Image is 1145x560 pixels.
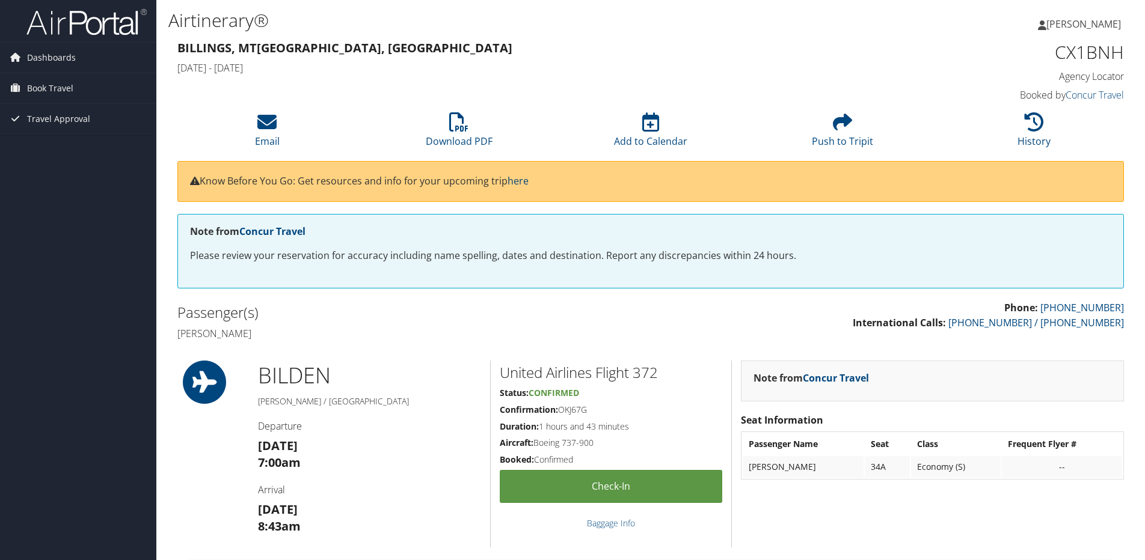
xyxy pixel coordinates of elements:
[1038,6,1133,42] a: [PERSON_NAME]
[754,371,869,385] strong: Note from
[911,456,1001,478] td: Economy (S)
[587,517,635,529] a: Baggage Info
[508,174,529,187] a: here
[500,437,533,448] strong: Aircraft:
[865,433,910,455] th: Seat
[1018,119,1051,148] a: History
[258,419,481,433] h4: Departure
[26,8,147,36] img: airportal-logo.png
[1004,301,1038,314] strong: Phone:
[27,43,76,73] span: Dashboards
[258,395,481,407] h5: [PERSON_NAME] / [GEOGRAPHIC_DATA]
[190,225,305,238] strong: Note from
[500,454,534,465] strong: Booked:
[177,40,512,56] strong: Billings, MT [GEOGRAPHIC_DATA], [GEOGRAPHIC_DATA]
[258,518,301,534] strong: 8:43am
[27,104,90,134] span: Travel Approval
[865,456,910,478] td: 34A
[500,454,722,466] h5: Confirmed
[1040,301,1124,314] a: [PHONE_NUMBER]
[177,327,642,340] h4: [PERSON_NAME]
[500,362,722,383] h2: United Airlines Flight 372
[258,501,298,517] strong: [DATE]
[901,88,1124,102] h4: Booked by
[177,302,642,323] h2: Passenger(s)
[901,40,1124,65] h1: CX1BNH
[911,433,1001,455] th: Class
[500,470,722,503] a: Check-in
[190,174,1111,189] p: Know Before You Go: Get resources and info for your upcoming trip
[812,119,873,148] a: Push to Tripit
[258,361,481,391] h1: BIL DEN
[1046,17,1121,31] span: [PERSON_NAME]
[853,316,946,329] strong: International Calls:
[1002,433,1122,455] th: Frequent Flyer #
[500,421,539,432] strong: Duration:
[1066,88,1124,102] a: Concur Travel
[177,61,883,75] h4: [DATE] - [DATE]
[500,421,722,433] h5: 1 hours and 43 minutes
[27,73,73,103] span: Book Travel
[190,248,1111,264] p: Please review your reservation for accuracy including name spelling, dates and destination. Repor...
[743,433,864,455] th: Passenger Name
[901,70,1124,83] h4: Agency Locator
[741,413,823,427] strong: Seat Information
[803,371,869,385] a: Concur Travel
[500,404,558,415] strong: Confirmation:
[168,8,811,33] h1: Airtinerary®
[239,225,305,238] a: Concur Travel
[1008,461,1116,472] div: --
[614,119,687,148] a: Add to Calendar
[529,387,579,398] span: Confirmed
[258,437,298,454] strong: [DATE]
[255,119,280,148] a: Email
[426,119,493,148] a: Download PDF
[258,454,301,470] strong: 7:00am
[743,456,864,478] td: [PERSON_NAME]
[258,483,481,496] h4: Arrival
[500,437,722,449] h5: Boeing 737-900
[948,316,1124,329] a: [PHONE_NUMBER] / [PHONE_NUMBER]
[500,387,529,398] strong: Status:
[500,404,722,416] h5: OKJ67G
